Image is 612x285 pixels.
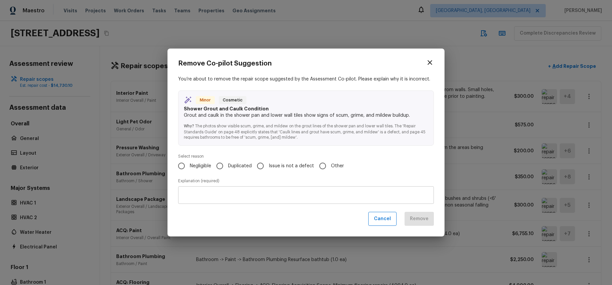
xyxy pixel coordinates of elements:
span: Negligible [190,163,211,169]
p: Select reason [178,154,434,159]
span: Issue is not a defect [269,163,314,169]
span: Cosmetic [220,97,245,103]
p: The photos show visible scum, grime, and mildew on the grout lines of the shower pan and lower wa... [184,119,428,140]
p: Grout and caulk in the shower pan and lower wall tiles show signs of scum, grime, and mildew buil... [184,112,428,119]
span: Duplicated [228,163,252,169]
p: Explanation (required) [178,178,434,184]
span: Minor [197,97,213,103]
p: Shower Grout and Caulk Condition [184,105,428,112]
p: You’re about to remove the repair scope suggested by the Assessment Co-pilot. Please explain why ... [178,76,434,82]
h4: Remove Co-pilot Suggestion [178,59,272,68]
span: Why? [184,124,194,128]
button: Cancel [368,212,397,226]
span: Other [331,163,344,169]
